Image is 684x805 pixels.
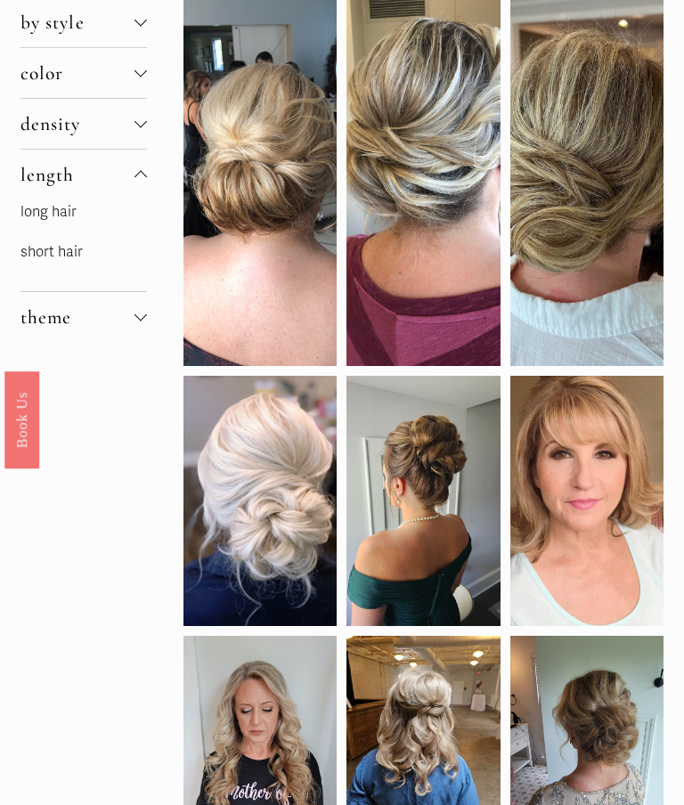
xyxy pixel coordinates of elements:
[20,150,147,199] button: length
[20,11,134,34] span: by style
[20,163,134,186] span: length
[20,48,147,98] button: color
[20,292,147,342] button: theme
[20,203,77,221] a: long hair
[20,243,83,261] a: short hair
[20,112,134,135] span: density
[20,99,147,149] button: density
[20,199,147,292] div: length
[4,371,39,468] a: Book Us
[20,61,134,85] span: color
[20,305,134,329] span: theme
